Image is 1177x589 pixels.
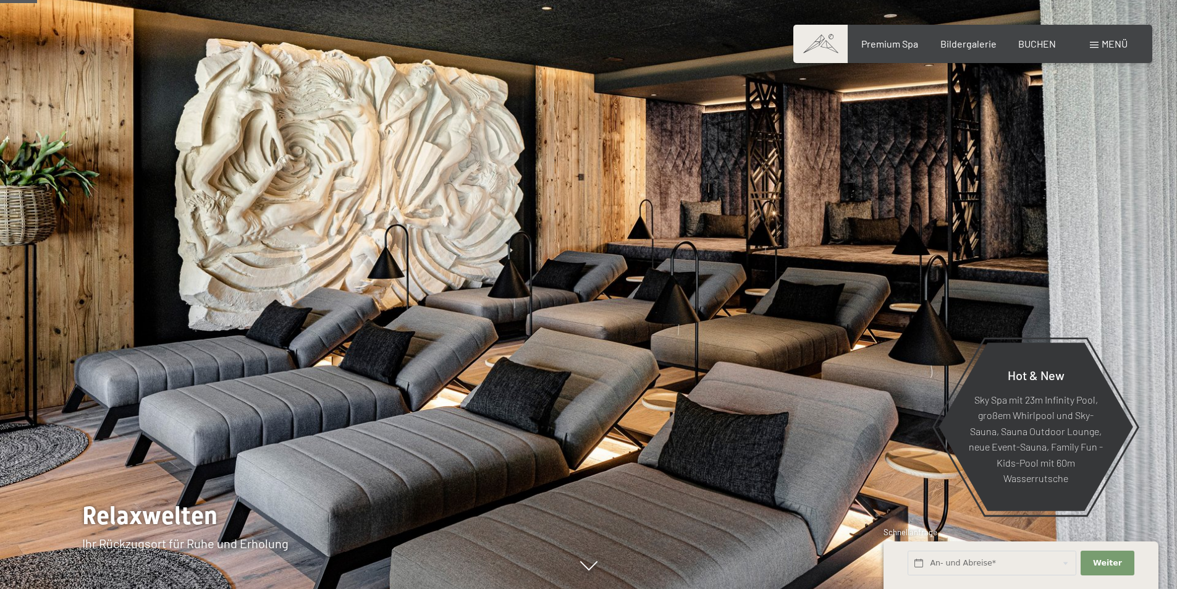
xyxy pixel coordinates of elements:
[884,527,937,537] span: Schnellanfrage
[1102,38,1128,49] span: Menü
[969,391,1103,486] p: Sky Spa mit 23m Infinity Pool, großem Whirlpool und Sky-Sauna, Sauna Outdoor Lounge, neue Event-S...
[1081,551,1134,576] button: Weiter
[861,38,918,49] a: Premium Spa
[1008,367,1065,382] span: Hot & New
[1093,557,1122,569] span: Weiter
[940,38,997,49] a: Bildergalerie
[938,342,1134,512] a: Hot & New Sky Spa mit 23m Infinity Pool, großem Whirlpool und Sky-Sauna, Sauna Outdoor Lounge, ne...
[1018,38,1056,49] a: BUCHEN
